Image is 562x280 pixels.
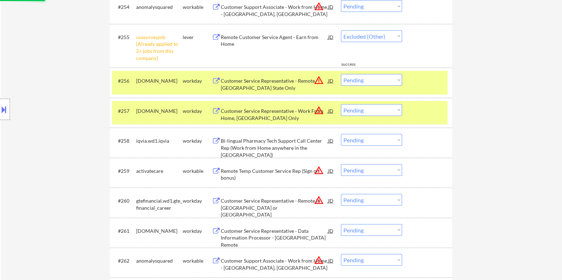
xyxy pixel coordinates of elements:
div: JD [327,134,334,147]
div: Customer Support Associate - Work from Home - [GEOGRAPHIC_DATA], [GEOGRAPHIC_DATA] [220,257,328,271]
div: JD [327,194,334,207]
div: #260 [118,197,130,204]
div: workday [182,137,212,144]
div: JD [327,74,334,87]
div: [DOMAIN_NAME] [136,77,182,84]
div: workable [182,4,212,11]
div: JD [327,254,334,267]
div: [DOMAIN_NAME] [136,227,182,235]
div: workday [182,227,212,235]
div: JD [327,31,334,43]
div: iqvia.wd1.iqvia [136,137,182,144]
div: workday [182,197,212,204]
button: warning_amber [314,255,323,265]
div: usasurveyjob [Already applied to 2+ jobs from this company] [136,34,182,61]
div: Customer Support Associate - Work from Home - [GEOGRAPHIC_DATA], [GEOGRAPHIC_DATA] [220,4,328,17]
div: #261 [118,227,130,235]
div: [DOMAIN_NAME] [136,108,182,115]
div: anomalysquared [136,4,182,11]
button: warning_amber [314,195,323,205]
div: gtefinancial.wd1.gte_financial_career [136,197,182,211]
div: Customer Service Representative - Work From Home, [GEOGRAPHIC_DATA] Only [220,108,328,121]
button: warning_amber [314,165,323,175]
div: #262 [118,257,130,264]
div: JD [327,164,334,177]
div: Customer Service Representative - Remote in [GEOGRAPHIC_DATA] or [GEOGRAPHIC_DATA] [220,197,328,218]
div: #255 [118,34,130,41]
div: workable [182,168,212,175]
div: anomalysquared [136,257,182,264]
button: warning_amber [314,1,323,11]
div: JD [327,0,334,13]
button: warning_amber [314,105,323,115]
div: Customer Service Representative - Data Information Processor - [GEOGRAPHIC_DATA] Remote [220,227,328,248]
div: workday [182,108,212,115]
div: lever [182,34,212,41]
button: warning_amber [314,75,323,85]
div: Customer Service Representative - Remote, [GEOGRAPHIC_DATA] State Only [220,77,328,91]
div: success [341,61,369,67]
div: Remote Temp Customer Service Rep (Sign on bonus) [220,168,328,181]
div: workday [182,77,212,84]
div: #254 [118,4,130,11]
div: JD [327,224,334,237]
div: Remote Customer Service Agent - Earn from Home [220,34,328,48]
div: activatecare [136,168,182,175]
div: JD [327,104,334,117]
div: workable [182,257,212,264]
div: Bi-lingual Pharmacy Tech Support Call Center Rep (Work from Home anywhere in the [GEOGRAPHIC_DATA]) [220,137,328,158]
